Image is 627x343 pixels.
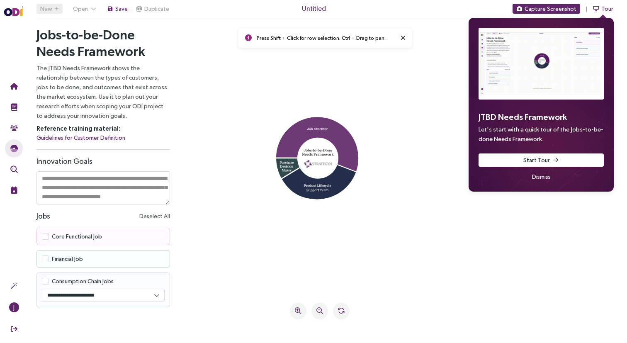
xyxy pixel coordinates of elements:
[5,160,23,178] button: Outcome Validation
[479,172,604,182] button: Dismiss
[10,282,18,289] img: Actions
[525,4,576,13] span: Capture Screenshot
[136,4,170,14] button: Duplicate
[601,4,613,13] span: Tour
[29,236,60,242] span: Financial Job
[10,124,18,131] img: Community
[115,4,128,13] span: Save
[593,4,614,14] button: Tour
[5,98,23,116] button: Training
[5,139,23,158] button: Needs Framework
[5,277,23,295] button: Actions
[479,153,604,167] button: Start Tour
[302,3,326,14] span: Untitled
[5,298,23,316] button: J
[479,124,604,144] p: Let's start with a quick tour of the Jobs-to-be-done Needs Framework.
[10,103,18,111] img: Training
[69,4,100,14] button: Open
[5,181,23,199] button: Live Events
[107,4,128,14] button: Save
[29,258,90,265] span: Consumption Chain Jobs
[568,8,591,15] button: Copy
[532,172,551,181] span: Dismiss
[479,109,604,124] h3: JTBD Needs Framework
[5,320,23,338] button: Sign Out
[23,20,627,334] iframe: Needs Framework
[10,145,18,152] img: JTBD Needs Framework
[513,4,580,14] button: Capture Screenshot
[446,7,460,17] h4: Jobs
[5,77,23,95] button: Home
[10,165,18,173] img: Outcome Validation
[523,156,550,165] span: Start Tour
[480,29,602,98] img: JTBD Needs Framework
[5,119,23,137] button: Community
[10,186,18,194] img: Live Events
[29,213,79,220] span: Core Functional Job
[233,13,372,23] p: Press Shift + Click for row selection. Ctrl + Drag to pan.
[116,191,147,201] button: Deselect All
[36,4,63,14] button: New
[13,302,15,312] span: J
